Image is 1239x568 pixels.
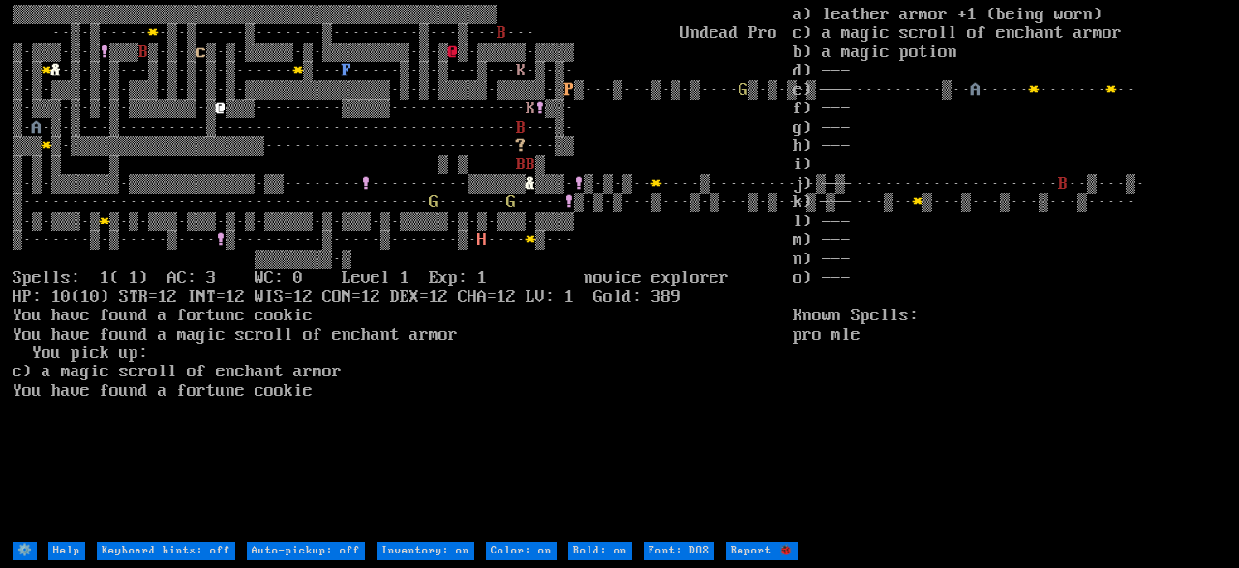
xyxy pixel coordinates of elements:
font: F [342,61,351,80]
font: B [516,155,526,174]
font: B [526,155,535,174]
font: K [516,61,526,80]
font: H [477,230,487,250]
font: A [32,118,42,137]
font: @ [216,99,226,118]
font: B [516,118,526,137]
font: B [497,23,506,43]
input: Report 🐞 [726,542,798,560]
font: ! [574,174,584,194]
font: G [429,193,438,212]
font: G [739,80,748,100]
font: B [138,43,148,62]
input: Bold: on [568,542,632,560]
input: Auto-pickup: off [247,542,365,560]
input: ⚙️ [13,542,37,560]
input: Font: DOS [644,542,714,560]
input: Help [48,542,85,560]
font: & [51,61,61,80]
font: ! [564,193,574,212]
font: ! [216,230,226,250]
input: Keyboard hints: off [97,542,235,560]
font: ! [535,99,545,118]
font: K [526,99,535,118]
input: Color: on [486,542,557,560]
font: @ [448,43,458,62]
input: Inventory: on [377,542,474,560]
font: & [526,174,535,194]
font: ! [361,174,371,194]
font: ? [516,136,526,156]
font: P [564,80,574,100]
stats: a) leather armor +1 (being worn) c) a magic scroll of enchant armor b) a magic potion d) --- e) -... [793,6,1226,540]
font: G [506,193,516,212]
font: c [196,43,206,62]
font: ! [100,43,109,62]
larn: ▒▒▒▒▒▒▒▒▒▒▒▒▒▒▒▒▒▒▒▒▒▒▒▒▒▒▒▒▒▒▒▒▒▒▒▒▒▒▒▒▒▒▒▒▒▒▒▒▒▒ ··▒·▒····· ·▒·▒·····▒·······▒·········▒···▒···... [13,6,793,540]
